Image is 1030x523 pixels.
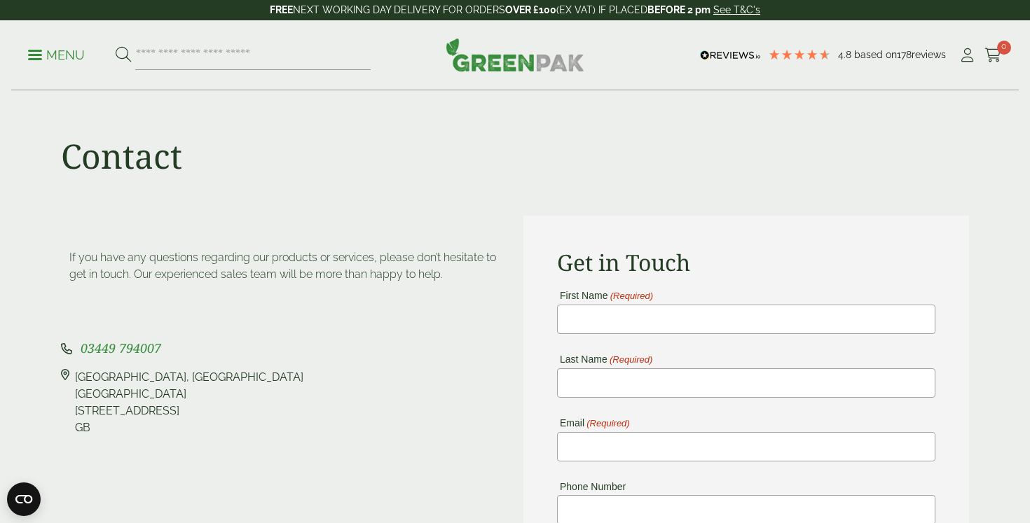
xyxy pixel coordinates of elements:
[557,418,630,428] label: Email
[69,249,498,283] p: If you have any questions regarding our products or services, please don’t hesitate to get in tou...
[997,41,1011,55] span: 0
[700,50,761,60] img: REVIEWS.io
[897,49,912,60] span: 178
[75,369,303,436] div: [GEOGRAPHIC_DATA], [GEOGRAPHIC_DATA] [GEOGRAPHIC_DATA] [STREET_ADDRESS] GB
[647,4,710,15] strong: BEFORE 2 pm
[713,4,760,15] a: See T&C's
[912,49,946,60] span: reviews
[557,482,626,491] label: Phone Number
[557,354,652,365] label: Last Name
[505,4,556,15] strong: OVER £100
[28,47,85,61] a: Menu
[609,291,653,301] span: (Required)
[984,48,1002,62] i: Cart
[608,355,652,365] span: (Required)
[586,419,630,428] span: (Required)
[854,49,897,60] span: Based on
[81,342,161,356] a: 03449 794007
[838,49,854,60] span: 4.8
[984,45,1002,66] a: 0
[81,340,161,356] span: 03449 794007
[7,482,41,516] button: Open CMP widget
[959,48,976,62] i: My Account
[768,48,831,61] div: 4.78 Stars
[28,47,85,64] p: Menu
[446,38,584,71] img: GreenPak Supplies
[557,291,653,301] label: First Name
[61,136,182,176] h1: Contact
[557,249,935,276] h2: Get in Touch
[270,4,293,15] strong: FREE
